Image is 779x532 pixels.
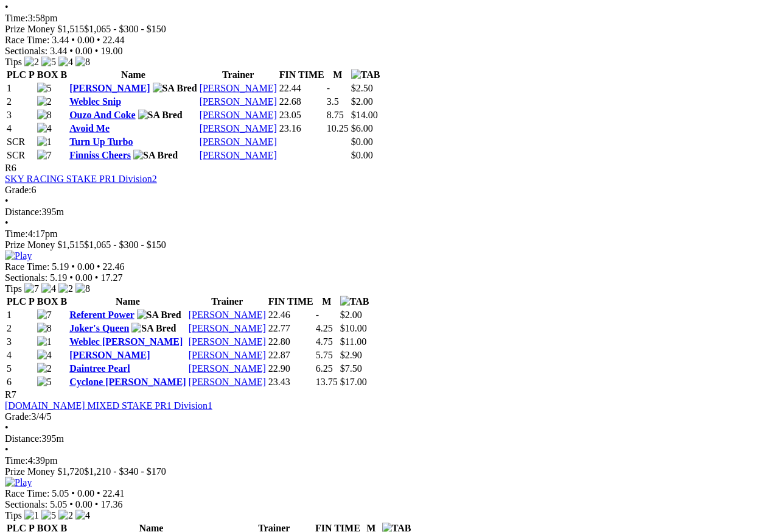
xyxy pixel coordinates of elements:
[37,123,52,134] img: 4
[50,272,67,283] span: 5.19
[5,283,22,294] span: Tips
[200,137,277,147] a: [PERSON_NAME]
[340,310,362,320] span: $2.00
[315,296,338,308] th: M
[6,349,35,361] td: 4
[189,310,266,320] a: [PERSON_NAME]
[69,150,131,160] a: Finniss Cheers
[37,150,52,161] img: 7
[316,323,333,333] text: 4.25
[58,283,73,294] img: 2
[5,2,9,12] span: •
[200,96,277,107] a: [PERSON_NAME]
[351,150,373,160] span: $0.00
[340,336,366,347] span: $11.00
[279,69,325,81] th: FIN TIME
[340,296,369,307] img: TAB
[268,363,314,375] td: 22.90
[199,69,278,81] th: Trainer
[75,510,90,521] img: 4
[327,123,349,133] text: 10.25
[200,123,277,133] a: [PERSON_NAME]
[77,261,94,272] span: 0.00
[5,207,41,217] span: Distance:
[6,82,35,94] td: 1
[69,363,130,374] a: Daintree Pearl
[5,400,212,411] a: [DOMAIN_NAME] MIXED STAKE PR1 Division1
[97,261,100,272] span: •
[100,46,122,56] span: 19.00
[60,296,67,307] span: B
[5,57,22,67] span: Tips
[6,322,35,335] td: 2
[71,488,75,498] span: •
[268,322,314,335] td: 22.77
[6,309,35,321] td: 1
[5,229,28,239] span: Time:
[69,499,73,509] span: •
[340,377,367,387] span: $17.00
[5,411,774,422] div: 3/4/5
[5,261,49,272] span: Race Time:
[84,239,166,250] span: $1,065 - $300 - $150
[37,69,58,80] span: BOX
[69,69,198,81] th: Name
[5,444,9,455] span: •
[351,137,373,147] span: $0.00
[69,272,73,283] span: •
[138,110,183,121] img: SA Bred
[6,363,35,375] td: 5
[24,283,39,294] img: 7
[41,510,56,521] img: 5
[97,488,100,498] span: •
[29,69,35,80] span: P
[189,350,266,360] a: [PERSON_NAME]
[327,96,339,107] text: 3.5
[351,69,380,80] img: TAB
[95,46,99,56] span: •
[5,488,49,498] span: Race Time:
[6,136,35,148] td: SCR
[5,272,47,283] span: Sectionals:
[279,96,325,108] td: 22.68
[5,185,32,195] span: Grade:
[95,499,99,509] span: •
[69,350,150,360] a: [PERSON_NAME]
[5,229,774,239] div: 4:17pm
[100,499,122,509] span: 17.36
[95,272,99,283] span: •
[351,123,373,133] span: $6.00
[58,57,73,68] img: 4
[5,389,16,400] span: R7
[5,239,774,250] div: Prize Money $1,515
[351,83,373,93] span: $2.50
[5,46,47,56] span: Sectionals:
[5,455,28,466] span: Time:
[52,488,69,498] span: 5.05
[69,310,134,320] a: Referent Power
[52,261,69,272] span: 5.19
[327,83,330,93] text: -
[5,13,28,23] span: Time:
[77,35,94,45] span: 0.00
[58,510,73,521] img: 2
[69,377,186,387] a: Cyclone [PERSON_NAME]
[6,96,35,108] td: 2
[189,363,266,374] a: [PERSON_NAME]
[24,57,39,68] img: 2
[6,376,35,388] td: 6
[41,57,56,68] img: 5
[5,510,22,520] span: Tips
[188,296,267,308] th: Trainer
[37,363,52,374] img: 2
[75,46,93,56] span: 0.00
[37,96,52,107] img: 2
[103,488,125,498] span: 22.41
[7,296,26,307] span: PLC
[279,109,325,121] td: 23.05
[41,283,56,294] img: 4
[69,46,73,56] span: •
[5,196,9,206] span: •
[84,24,166,34] span: $1,065 - $300 - $150
[5,499,47,509] span: Sectionals:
